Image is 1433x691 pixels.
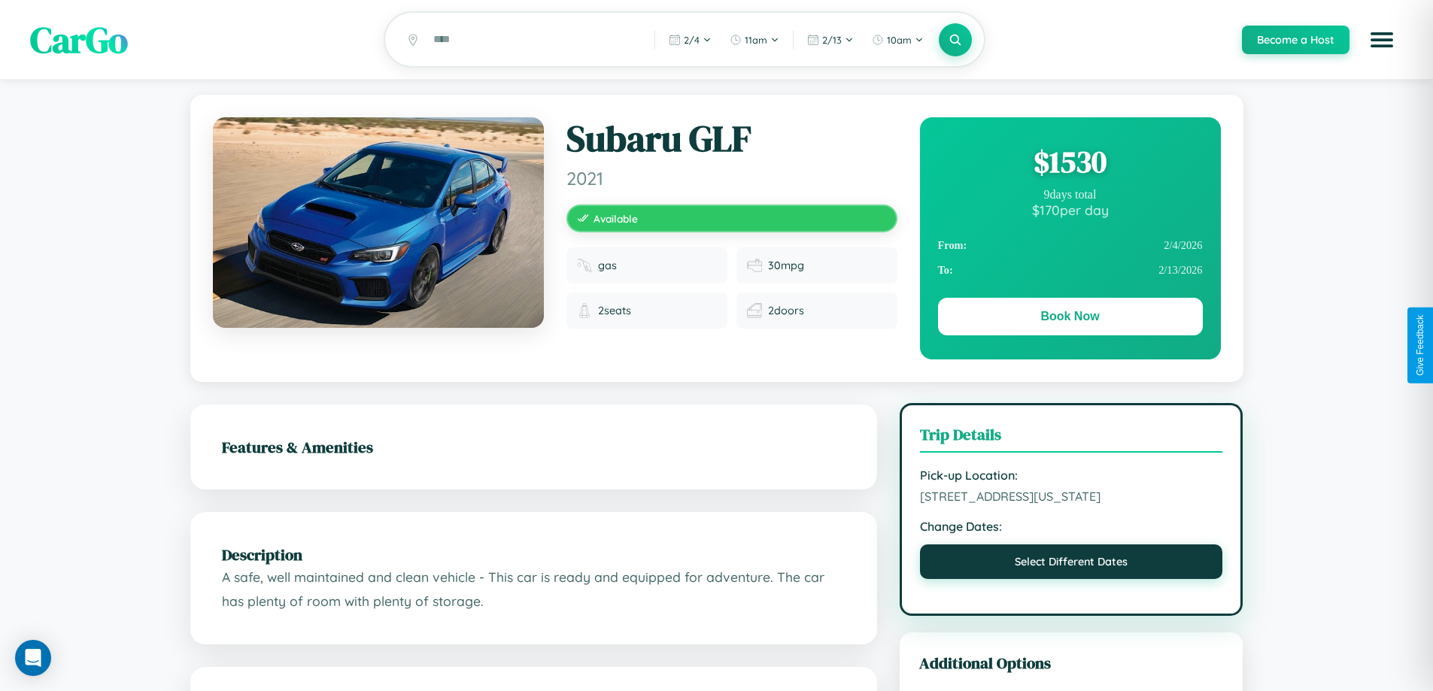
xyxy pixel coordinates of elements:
div: Give Feedback [1415,315,1425,376]
h3: Trip Details [920,423,1223,453]
div: $ 1530 [938,141,1203,182]
div: 9 days total [938,188,1203,202]
span: CarGo [30,15,128,65]
span: 2021 [566,167,897,189]
span: 30 mpg [768,259,804,272]
p: A safe, well maintained and clean vehicle - This car is ready and equipped for adventure. The car... [222,565,846,613]
div: 2 / 4 / 2026 [938,233,1203,258]
span: [STREET_ADDRESS][US_STATE] [920,489,1223,504]
span: 10am [887,34,912,46]
span: 2 / 13 [822,34,842,46]
img: Doors [747,303,762,318]
span: gas [598,259,617,272]
img: Fuel type [577,258,592,273]
h2: Features & Amenities [222,436,846,458]
img: Seats [577,303,592,318]
strong: From: [938,239,967,252]
span: Available [594,212,638,225]
button: 10am [864,28,931,52]
button: 11am [722,28,787,52]
div: $ 170 per day [938,202,1203,218]
img: Subaru GLF 2021 [213,117,544,328]
button: Select Different Dates [920,544,1223,579]
img: Fuel efficiency [747,258,762,273]
button: 2/4 [661,28,719,52]
strong: Change Dates: [920,519,1223,534]
span: 2 doors [768,304,804,317]
span: 11am [745,34,767,46]
button: Book Now [938,298,1203,335]
button: Become a Host [1242,26,1350,54]
h3: Additional Options [919,652,1224,674]
button: 2/13 [800,28,861,52]
div: 2 / 13 / 2026 [938,258,1203,283]
strong: Pick-up Location: [920,468,1223,483]
div: Open Intercom Messenger [15,640,51,676]
button: Open menu [1361,19,1403,61]
span: 2 / 4 [684,34,700,46]
span: 2 seats [598,304,631,317]
strong: To: [938,264,953,277]
h2: Description [222,544,846,565]
h1: Subaru GLF [566,117,897,161]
